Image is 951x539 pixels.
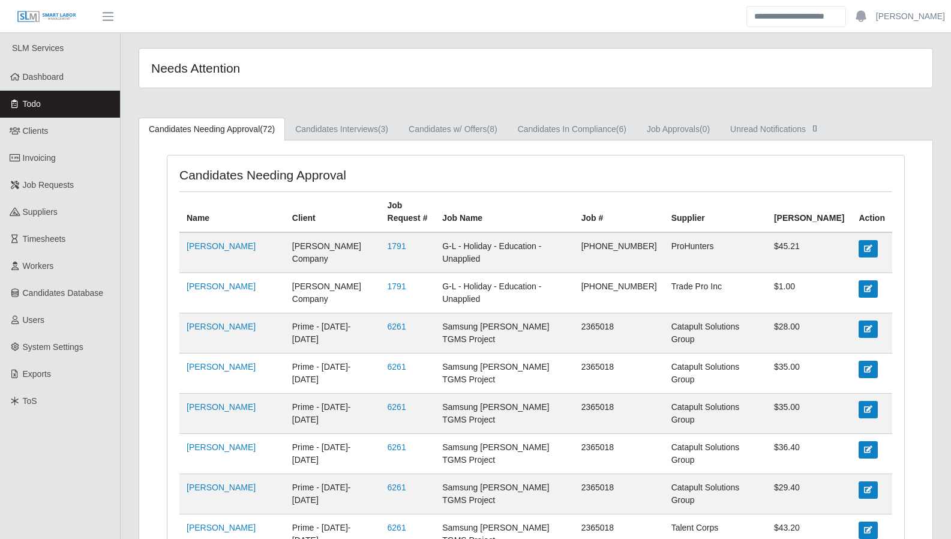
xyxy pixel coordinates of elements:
td: $45.21 [767,232,851,273]
td: [PHONE_NUMBER] [574,232,664,273]
td: Prime - [DATE]-[DATE] [285,474,380,514]
td: 2365018 [574,313,664,354]
a: 6261 [388,322,406,331]
a: [PERSON_NAME] [187,523,256,532]
span: SLM Services [12,43,64,53]
td: $35.00 [767,354,851,394]
th: Job # [574,192,664,233]
span: Exports [23,369,51,379]
td: 2365018 [574,474,664,514]
span: Todo [23,99,41,109]
span: Users [23,315,45,325]
span: Candidates Database [23,288,104,298]
a: [PERSON_NAME] [876,10,945,23]
a: 1791 [388,282,406,291]
a: [PERSON_NAME] [187,241,256,251]
td: $1.00 [767,273,851,313]
a: 1791 [388,241,406,251]
td: Catapult Solutions Group [664,474,767,514]
a: [PERSON_NAME] [187,322,256,331]
td: G-L - Holiday - Education - Unapplied [435,273,574,313]
span: Job Requests [23,180,74,190]
a: [PERSON_NAME] [187,402,256,412]
span: [] [809,123,821,133]
a: [PERSON_NAME] [187,282,256,291]
td: 2365018 [574,434,664,474]
span: Workers [23,261,54,271]
a: Unread Notifications [720,118,831,141]
span: (3) [378,124,388,134]
td: Catapult Solutions Group [664,394,767,434]
span: (72) [260,124,275,134]
td: $35.00 [767,394,851,434]
span: System Settings [23,342,83,352]
th: Supplier [664,192,767,233]
th: Action [851,192,892,233]
a: 6261 [388,442,406,452]
th: [PERSON_NAME] [767,192,851,233]
td: Prime - [DATE]-[DATE] [285,434,380,474]
td: $29.40 [767,474,851,514]
h4: Needs Attention [151,61,461,76]
td: Trade Pro Inc [664,273,767,313]
a: 6261 [388,362,406,372]
td: Catapult Solutions Group [664,354,767,394]
td: Prime - [DATE]-[DATE] [285,313,380,354]
td: Prime - [DATE]-[DATE] [285,394,380,434]
a: Job Approvals [637,118,720,141]
td: Samsung [PERSON_NAME] TGMS Project [435,313,574,354]
a: Candidates In Compliance [508,118,637,141]
th: Client [285,192,380,233]
a: 6261 [388,483,406,492]
span: ToS [23,396,37,406]
td: 2365018 [574,354,664,394]
td: Samsung [PERSON_NAME] TGMS Project [435,434,574,474]
a: 6261 [388,402,406,412]
span: Clients [23,126,49,136]
span: Invoicing [23,153,56,163]
td: $28.00 [767,313,851,354]
td: [PERSON_NAME] Company [285,232,380,273]
a: [PERSON_NAME] [187,442,256,452]
td: $36.40 [767,434,851,474]
span: Timesheets [23,234,66,244]
a: [PERSON_NAME] [187,483,256,492]
td: Samsung [PERSON_NAME] TGMS Project [435,354,574,394]
a: Candidates Interviews [285,118,398,141]
h4: Candidates Needing Approval [179,167,466,182]
td: Prime - [DATE]-[DATE] [285,354,380,394]
a: 6261 [388,523,406,532]
a: Candidates w/ Offers [398,118,508,141]
th: Job Name [435,192,574,233]
td: Samsung [PERSON_NAME] TGMS Project [435,394,574,434]
td: ProHunters [664,232,767,273]
span: (8) [487,124,497,134]
span: (6) [616,124,626,134]
td: Catapult Solutions Group [664,434,767,474]
td: [PERSON_NAME] Company [285,273,380,313]
img: SLM Logo [17,10,77,23]
td: Catapult Solutions Group [664,313,767,354]
th: Name [179,192,285,233]
span: (0) [700,124,710,134]
input: Search [746,6,846,27]
span: Suppliers [23,207,58,217]
span: Dashboard [23,72,64,82]
td: 2365018 [574,394,664,434]
th: Job Request # [380,192,436,233]
a: [PERSON_NAME] [187,362,256,372]
a: Candidates Needing Approval [139,118,285,141]
td: G-L - Holiday - Education - Unapplied [435,232,574,273]
td: Samsung [PERSON_NAME] TGMS Project [435,474,574,514]
td: [PHONE_NUMBER] [574,273,664,313]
